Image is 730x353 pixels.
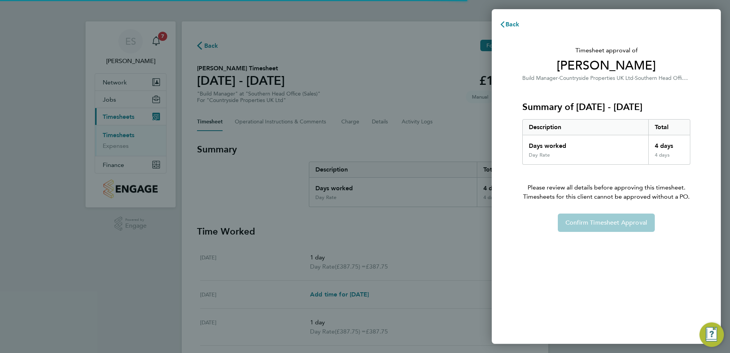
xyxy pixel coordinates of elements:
[522,101,690,113] h3: Summary of [DATE] - [DATE]
[633,75,635,81] span: ·
[648,135,690,152] div: 4 days
[648,152,690,164] div: 4 days
[522,75,558,81] span: Build Manager
[523,135,648,152] div: Days worked
[513,165,699,201] p: Please review all details before approving this timesheet.
[529,152,550,158] div: Day Rate
[506,21,520,28] span: Back
[648,120,690,135] div: Total
[522,46,690,55] span: Timesheet approval of
[522,119,690,165] div: Summary of 04 - 10 Aug 2025
[558,75,559,81] span: ·
[513,192,699,201] span: Timesheets for this client cannot be approved without a PO.
[492,17,527,32] button: Back
[559,75,633,81] span: Countryside Properties UK Ltd
[522,58,690,73] span: [PERSON_NAME]
[635,74,704,81] span: Southern Head Office (Sales)
[523,120,648,135] div: Description
[699,322,724,347] button: Engage Resource Center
